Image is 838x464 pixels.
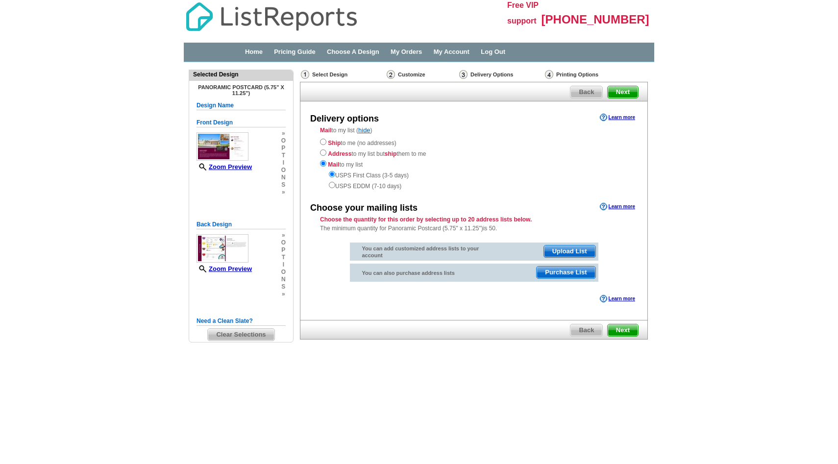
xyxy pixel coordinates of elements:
span: o [281,137,286,145]
div: Select Design [300,70,386,82]
span: Next [608,86,638,98]
img: small-thumb.jpg [197,132,248,161]
a: Learn more [600,295,635,303]
a: My Orders [391,48,422,55]
strong: Mail [328,161,339,168]
span: Purchase List [537,267,595,278]
h5: Design Name [197,101,286,110]
div: Printing Options [544,70,631,79]
div: Choose your mailing lists [310,202,418,215]
div: The minimum quantity for Panoramic Postcard (5.75" x 11.25")is 50. [300,215,647,233]
a: Back [570,324,603,337]
a: Log Out [481,48,505,55]
span: » [281,291,286,298]
span: i [281,261,286,269]
span: Back [570,324,602,336]
span: i [281,159,286,167]
img: Customize [387,70,395,79]
a: Zoom Preview [197,163,252,171]
div: to me (no addresses) to my list but them to me to my list [320,137,628,191]
span: p [281,145,286,152]
span: Free VIP support [507,1,539,25]
div: to my list ( ) [300,126,647,191]
span: o [281,167,286,174]
span: o [281,239,286,246]
span: Next [608,324,638,336]
strong: Mail [320,127,331,134]
span: » [281,130,286,137]
h5: Front Design [197,118,286,127]
a: Home [245,48,263,55]
strong: ship [385,150,397,157]
a: Pricing Guide [274,48,316,55]
img: Select Design [301,70,309,79]
span: Back [570,86,602,98]
span: Upload List [544,245,595,257]
div: You can also purchase address lists [350,264,492,279]
a: Choose A Design [327,48,379,55]
span: t [281,254,286,261]
h5: Back Design [197,220,286,229]
div: Delivery Options [458,70,544,82]
span: Clear Selections [208,329,274,341]
span: » [281,232,286,239]
a: hide [358,126,370,134]
div: You can add customized address lists to your account [350,243,492,261]
span: o [281,269,286,276]
a: Zoom Preview [197,265,252,272]
span: p [281,246,286,254]
img: Delivery Options [459,70,468,79]
div: Customize [386,70,458,79]
span: s [281,181,286,189]
a: My Account [434,48,469,55]
span: n [281,174,286,181]
strong: Ship [328,140,341,147]
span: » [281,189,286,196]
img: Printing Options & Summary [545,70,553,79]
div: USPS First Class (3-5 days) USPS EDDM (7-10 days) [320,169,628,191]
h4: Panoramic Postcard (5.75" x 11.25") [197,84,286,96]
a: Learn more [600,203,635,211]
span: s [281,283,286,291]
div: Selected Design [189,70,293,79]
h5: Need a Clean Slate? [197,317,286,326]
strong: Choose the quantity for this order by selecting up to 20 address lists below. [320,216,532,223]
a: Learn more [600,114,635,122]
a: Back [570,86,603,98]
div: Delivery options [310,113,379,125]
span: n [281,276,286,283]
span: t [281,152,286,159]
img: small-thumb.jpg [197,234,248,263]
strong: Address [328,150,351,157]
span: [PHONE_NUMBER] [542,13,649,26]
